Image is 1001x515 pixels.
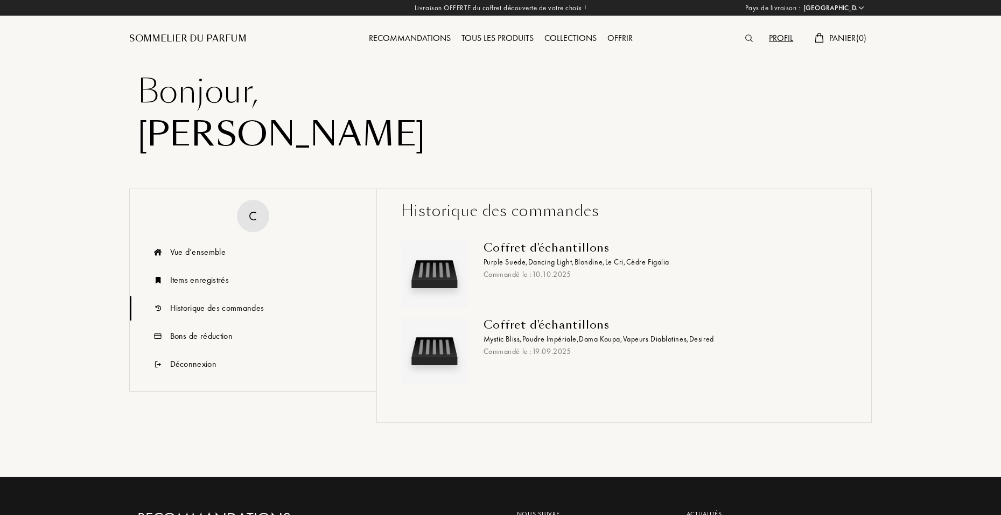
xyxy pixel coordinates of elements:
[129,32,247,45] a: Sommelier du Parfum
[151,268,165,293] img: icn_book.svg
[170,330,233,343] div: Bons de réduction
[764,32,799,44] a: Profil
[484,346,839,357] div: Commandé le : 19 . 09 . 2025
[602,32,638,44] a: Offrir
[605,257,626,267] span: Le Cri ,
[151,240,165,265] img: icn_overview.svg
[484,318,839,331] div: Coffret d'échantillons
[404,321,465,382] img: sample box
[484,241,839,254] div: Coffret d'échantillons
[456,32,539,44] a: Tous les produits
[539,32,602,44] a: Collections
[137,70,864,113] div: Bonjour ,
[484,269,839,280] div: Commandé le : 10 . 10 . 2025
[170,358,217,371] div: Déconnexion
[522,334,579,344] span: Poudre Impériale ,
[689,334,714,344] span: Desired
[363,32,456,44] a: Recommandations
[170,274,229,287] div: Items enregistrés
[815,33,823,43] img: cart.svg
[528,257,575,267] span: Dancing Light ,
[401,200,847,222] div: Historique des commandes
[456,32,539,46] div: Tous les produits
[363,32,456,46] div: Recommandations
[764,32,799,46] div: Profil
[151,352,165,377] img: icn_logout.svg
[539,32,602,46] div: Collections
[745,3,801,13] span: Pays de livraison :
[829,32,867,44] span: Panier ( 0 )
[623,334,689,344] span: Vapeurs Diablotines ,
[151,296,165,321] img: icn_history.svg
[484,257,528,267] span: Purple Suede ,
[404,244,465,305] img: sample box
[575,257,605,267] span: Blondine ,
[249,206,257,225] div: C
[137,113,864,156] div: [PERSON_NAME]
[151,324,165,349] img: icn_code.svg
[170,246,226,259] div: Vue d’ensemble
[626,257,669,267] span: Cèdre Figalia
[745,34,753,42] img: search_icn.svg
[579,334,622,344] span: Dama Koupa ,
[484,334,522,344] span: Mystic Bliss ,
[170,302,264,315] div: Historique des commandes
[602,32,638,46] div: Offrir
[857,4,865,12] img: arrow_w.png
